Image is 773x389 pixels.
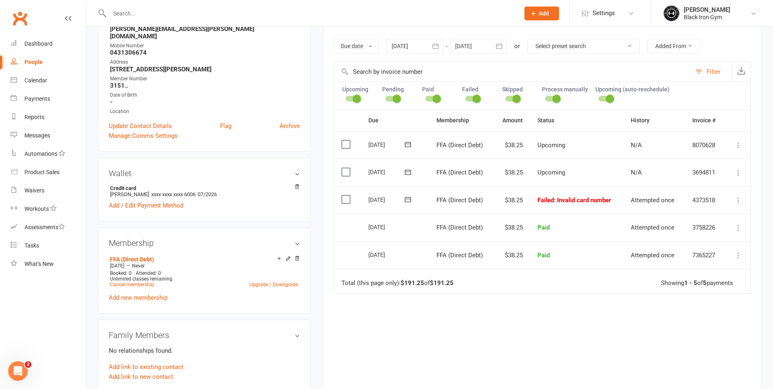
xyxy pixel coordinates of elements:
[368,166,406,178] div: [DATE]
[24,132,50,139] div: Messages
[631,224,674,231] span: Attempted once
[524,7,559,20] button: Add
[684,279,697,287] strong: 1 - 5
[110,58,300,66] div: Address
[198,191,217,197] span: 07/2026
[436,141,483,149] span: FFA (Direct Debt)
[25,361,31,368] span: 2
[493,131,531,159] td: $38.25
[109,121,172,131] a: Update Contact Details
[401,279,424,287] strong: $191.25
[24,169,59,175] div: Product Sales
[280,121,300,131] a: Archive
[110,42,300,50] div: Mobile Number
[110,91,300,99] div: Date of Birth
[110,98,300,106] strong: -
[368,221,406,233] div: [DATE]
[368,193,406,206] div: [DATE]
[109,131,178,141] a: Manage Comms Settings
[436,197,483,204] span: FFA (Direct Debt)
[368,138,406,151] div: [DATE]
[537,141,565,149] span: Upcoming
[493,214,531,241] td: $38.25
[436,224,483,231] span: FFA (Direct Debt)
[631,252,674,259] span: Attempted once
[684,13,730,21] div: Black Iron Gym
[493,159,531,186] td: $38.25
[24,59,43,65] div: People
[341,280,454,287] div: Total (this page only): of
[109,331,300,340] h3: Family Members
[691,62,731,82] button: Filter
[361,110,429,131] th: Due
[334,39,379,53] button: Due date
[110,256,154,263] a: FFA (Direct Debt)
[537,169,565,176] span: Upcoming
[24,224,65,230] div: Assessments
[110,276,172,282] span: Unlimited classes remaining
[368,248,406,261] div: [DATE]
[110,263,124,269] span: [DATE]
[109,362,183,372] a: Add link to existing contact
[110,75,300,83] div: Member Number
[462,86,495,93] label: Failed
[631,169,642,176] span: N/A
[595,86,669,93] label: Upcoming (auto-reschedule)
[110,66,300,73] strong: [STREET_ADDRESS][PERSON_NAME]
[110,108,300,115] div: Location
[11,35,86,53] a: Dashboard
[592,4,615,22] span: Settings
[109,239,300,248] h3: Membership
[110,185,296,191] strong: Credit card
[109,201,183,210] a: Add / Edit Payment Method
[108,263,300,269] div: —
[11,145,86,163] a: Automations
[8,361,28,381] iframe: Intercom live chat
[707,67,720,77] div: Filter
[502,86,535,93] label: Skipped
[24,261,54,267] div: What's New
[11,200,86,218] a: Workouts
[631,141,642,149] span: N/A
[24,95,50,102] div: Payments
[109,294,167,301] a: Add new membership
[24,77,47,84] div: Calendar
[109,346,300,356] p: No relationships found.
[109,169,300,178] h3: Wallet
[631,197,674,204] span: Attempted once
[109,372,173,382] a: Add link to new contact
[24,242,39,249] div: Tasks
[24,40,53,47] div: Dashboard
[11,90,86,108] a: Payments
[10,8,30,29] a: Clubworx
[11,255,86,273] a: What's New
[537,224,550,231] span: Paid
[132,263,145,269] span: Never
[436,252,483,259] span: FFA (Direct Debt)
[11,53,86,71] a: People
[24,114,44,120] div: Reports
[685,110,725,131] th: Invoice #
[684,6,730,13] div: [PERSON_NAME]
[493,241,531,269] td: $38.25
[24,187,44,194] div: Waivers
[537,252,550,259] span: Paid
[342,86,375,93] label: Upcoming
[249,282,298,287] a: Upgrade / Downgrade
[110,25,300,40] strong: [PERSON_NAME][EMAIL_ADDRESS][PERSON_NAME][DOMAIN_NAME]
[24,206,49,212] div: Workouts
[685,186,725,214] td: 4373518
[430,279,454,287] strong: $191.25
[11,108,86,126] a: Reports
[663,5,680,22] img: thumb_image1623296242.png
[11,71,86,90] a: Calendar
[685,159,725,186] td: 3694811
[110,49,300,56] strong: 0431306674
[11,163,86,181] a: Product Sales
[542,86,588,93] label: Process manually
[647,39,700,53] button: Added From
[493,186,531,214] td: $38.25
[530,110,623,131] th: Status
[436,169,483,176] span: FFA (Direct Debt)
[334,62,691,82] input: Search by invoice number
